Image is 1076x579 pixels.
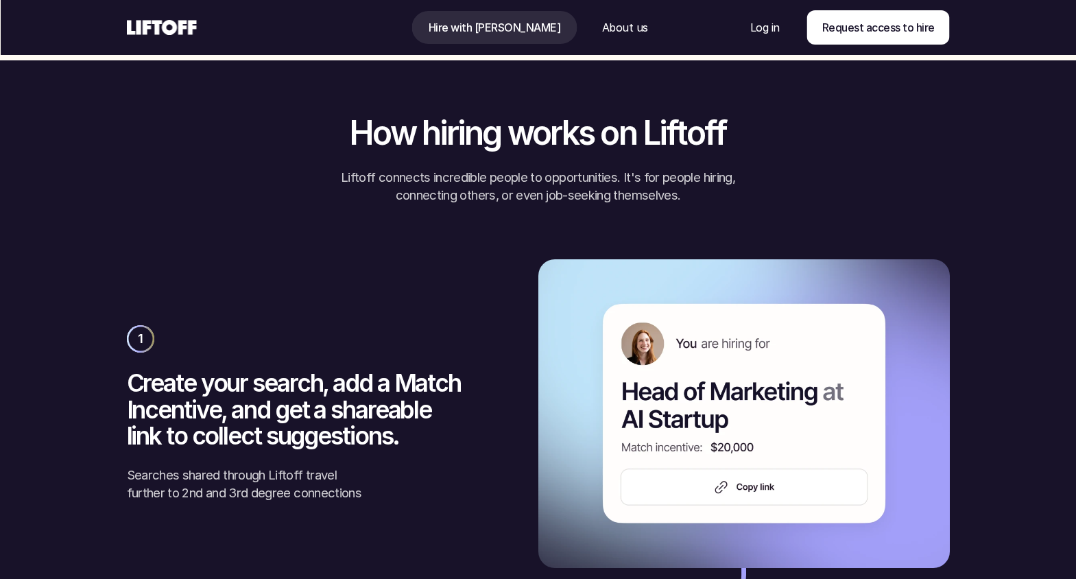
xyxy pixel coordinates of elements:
[601,19,647,36] p: About us
[127,370,490,449] h3: Create your search, add a Match Incentive, and get a shareable link to collect suggestions.
[822,19,934,36] p: Request access to hire
[349,115,726,152] h2: How hiring works on Liftoff
[428,19,560,36] p: Hire with [PERSON_NAME]
[750,19,780,36] p: Log in
[806,10,949,45] a: Request access to hire
[734,11,796,44] a: Nav Link
[311,169,765,204] p: Liftoff connects incredible people to opportunities. It's for people hiring, connecting others, o...
[138,330,143,348] p: 1
[127,466,374,502] p: Searches shared through Liftoff travel further to 2nd and 3rd degree connections
[411,11,577,44] a: Nav Link
[585,11,664,44] a: Nav Link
